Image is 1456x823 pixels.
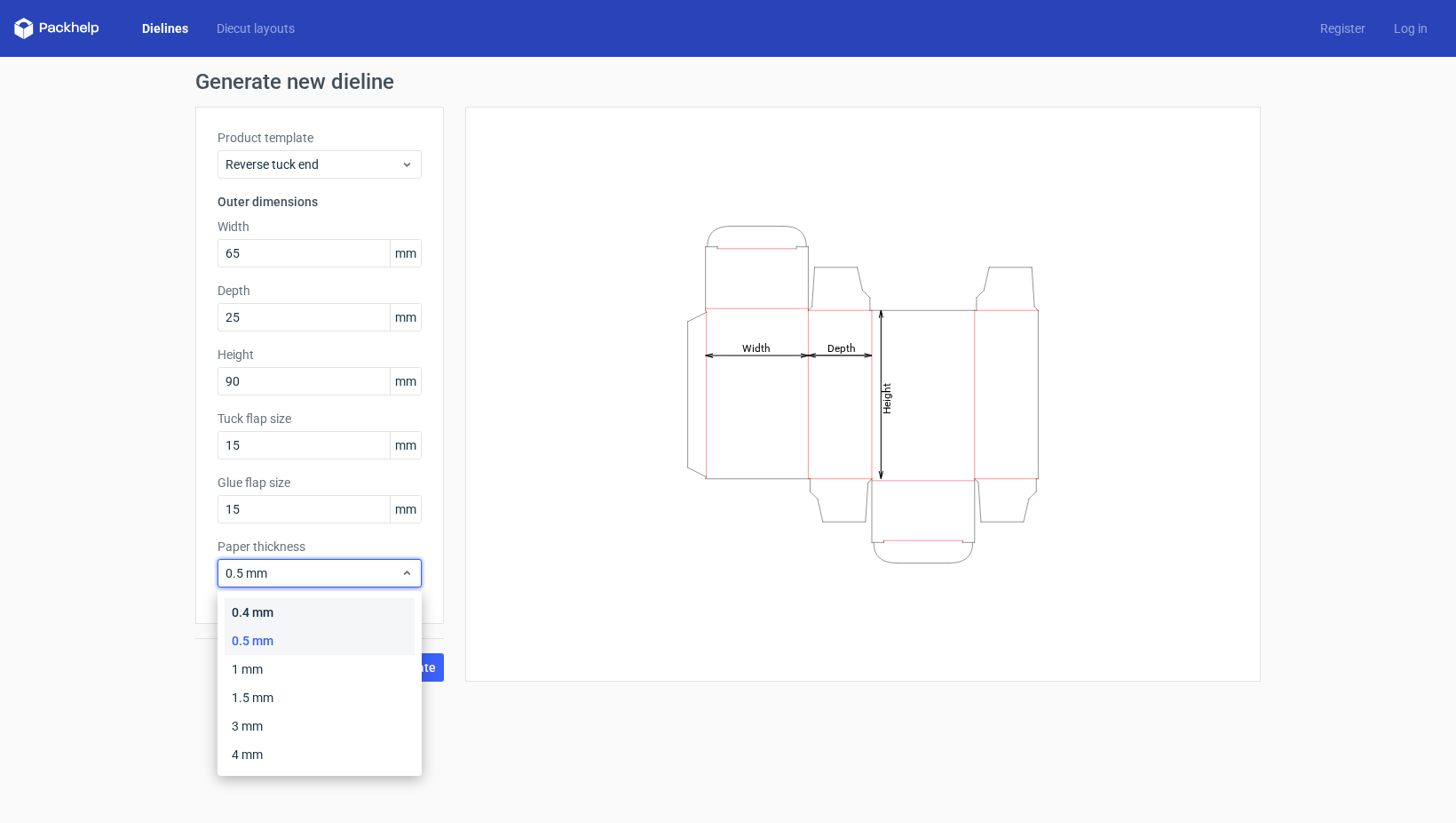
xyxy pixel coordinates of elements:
label: Width [218,218,422,236]
label: Glue flap size [218,474,422,491]
label: Height [218,346,422,364]
label: Paper thickness [218,538,422,555]
span: mm [390,240,421,267]
div: 1.5 mm [225,683,415,712]
span: 0.5 mm [226,564,400,582]
div: 3 mm [225,712,415,740]
div: 0.5 mm [225,627,415,655]
span: mm [390,368,421,395]
h1: Generate new dieline [195,71,1261,92]
a: Dielines [128,20,202,37]
label: Tuck flap size [218,410,422,427]
h3: Outer dimensions [218,193,422,211]
a: Register [1306,20,1380,37]
div: 0.4 mm [225,598,415,627]
span: mm [390,496,421,523]
div: 4 mm [225,740,415,769]
label: Product template [218,129,422,147]
tspan: Depth [827,341,856,354]
span: mm [390,304,421,331]
span: Reverse tuck end [226,156,400,173]
a: Diecut layouts [202,20,309,37]
div: 1 mm [225,655,415,683]
tspan: Width [742,341,771,354]
span: mm [390,432,421,459]
tspan: Height [881,382,893,413]
label: Depth [218,282,422,300]
a: Log in [1380,20,1442,37]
